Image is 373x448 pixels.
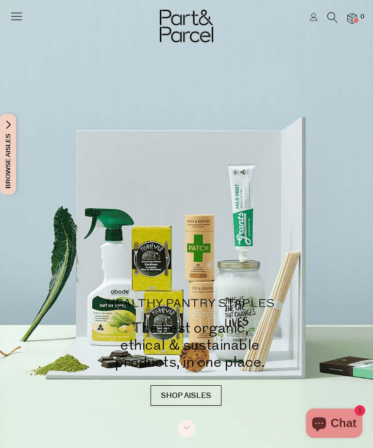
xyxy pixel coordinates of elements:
[303,409,365,440] inbox-online-store-chat: Shopify online store chat
[160,10,213,42] img: Part&Parcel
[358,13,367,21] span: 0
[151,385,221,406] a: SHOP AISLES
[347,13,357,23] a: 0
[29,298,351,310] p: HEALTHY PANTRY STAPLES
[3,114,14,195] span: Browse Aisles
[29,320,351,371] h2: The best organic, ethical & sustainable products, in one place.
